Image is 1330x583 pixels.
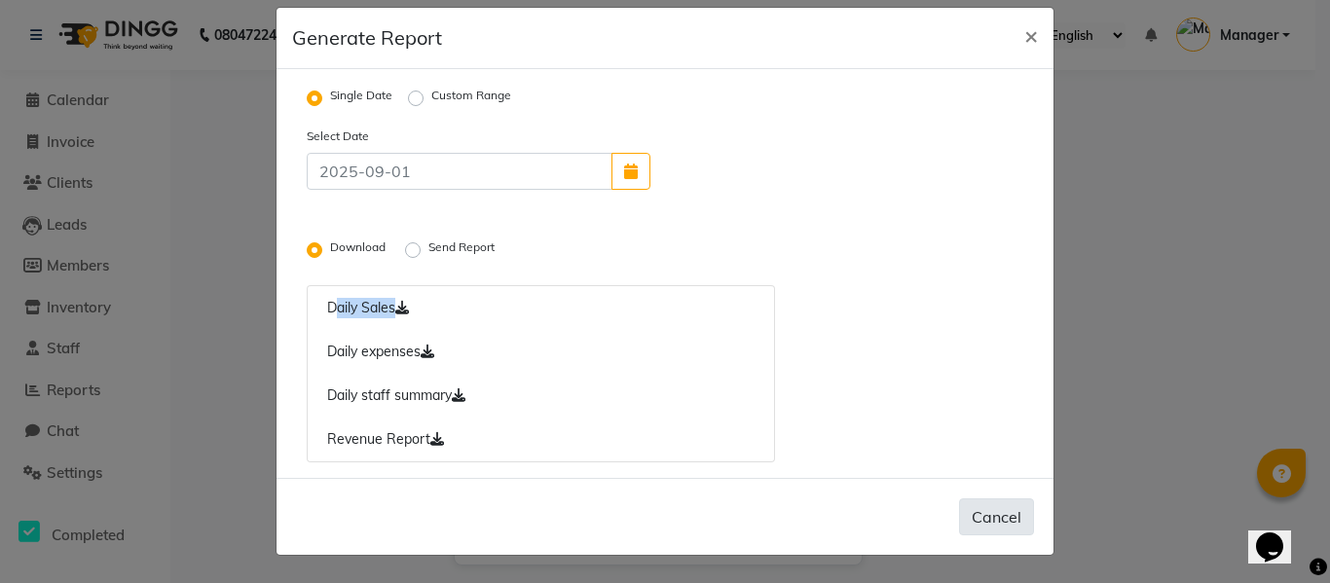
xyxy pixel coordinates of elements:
[1248,505,1311,564] iframe: chat widget
[292,128,479,145] label: Select Date
[330,87,392,110] label: Single Date
[307,330,775,375] a: Daily expenses
[1024,20,1038,50] span: ×
[307,285,775,331] a: Daily Sales
[431,87,511,110] label: Custom Range
[1009,8,1053,62] button: Close
[292,23,442,53] h5: Generate Report
[959,498,1034,535] button: Cancel
[307,153,612,190] input: 2025-09-01
[330,238,389,262] label: Download
[428,238,499,262] label: Send Report
[307,418,775,462] a: Revenue Report
[307,374,775,419] a: Daily staff summary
